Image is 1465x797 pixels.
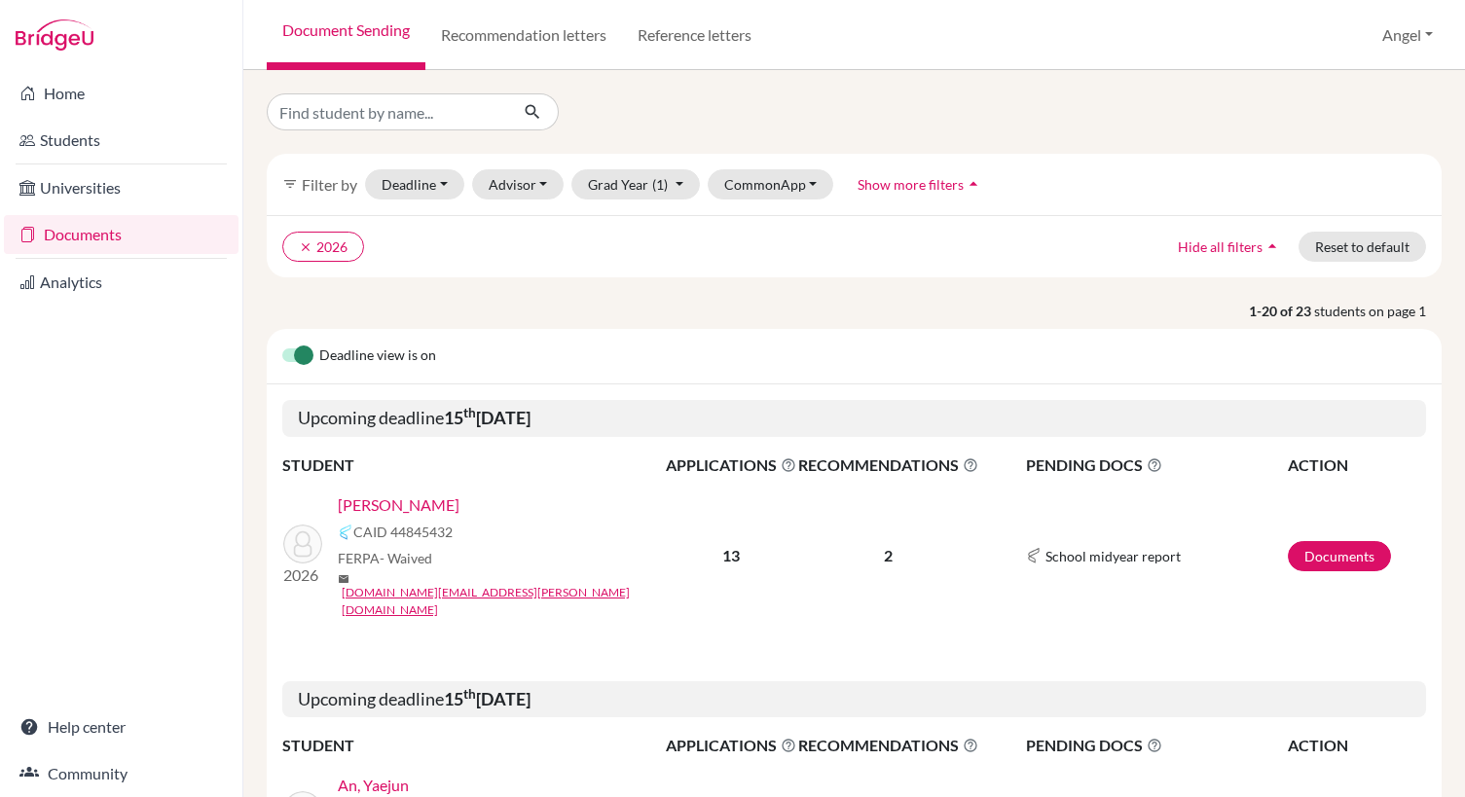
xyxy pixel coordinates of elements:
b: 15 [DATE] [444,688,531,709]
h5: Upcoming deadline [282,400,1426,437]
i: arrow_drop_up [964,174,983,194]
span: students on page 1 [1314,301,1442,321]
span: Deadline view is on [319,344,436,368]
span: RECOMMENDATIONS [798,453,978,477]
a: Documents [1288,541,1391,571]
span: - Waived [380,550,432,566]
sup: th [463,686,476,702]
i: arrow_drop_up [1263,236,1282,256]
a: Help center [4,707,238,746]
th: STUDENT [282,453,665,478]
span: Hide all filters [1178,238,1263,255]
button: Hide all filtersarrow_drop_up [1161,232,1299,262]
button: Advisor [472,169,565,199]
h5: Upcoming deadline [282,681,1426,718]
sup: th [463,405,476,420]
a: Analytics [4,263,238,302]
span: RECOMMENDATIONS [798,734,978,757]
strong: 1-20 of 23 [1249,301,1314,321]
b: 13 [722,546,740,564]
button: Deadline [365,169,464,199]
i: clear [299,240,312,254]
button: Show more filtersarrow_drop_up [841,169,1000,199]
span: FERPA [338,548,432,568]
a: Home [4,74,238,113]
p: 2 [798,544,978,567]
th: STUDENT [282,733,665,758]
p: 2026 [283,563,322,587]
a: [PERSON_NAME] [338,493,459,517]
a: Students [4,121,238,160]
span: mail [338,573,349,585]
span: APPLICATIONS [666,453,796,477]
span: (1) [652,176,668,193]
th: ACTION [1287,453,1426,478]
a: [DOMAIN_NAME][EMAIL_ADDRESS][PERSON_NAME][DOMAIN_NAME] [342,584,678,619]
a: Universities [4,168,238,207]
button: CommonApp [708,169,834,199]
th: ACTION [1287,733,1426,758]
button: Reset to default [1299,232,1426,262]
button: Angel [1373,17,1442,54]
img: Common App logo [1026,548,1042,563]
img: Bridge-U [16,19,93,51]
b: 15 [DATE] [444,407,531,428]
button: Grad Year(1) [571,169,700,199]
input: Find student by name... [267,93,508,130]
img: Common App logo [338,525,353,540]
span: PENDING DOCS [1026,453,1286,477]
button: clear2026 [282,232,364,262]
a: Documents [4,215,238,254]
a: An, Yaejun [338,774,409,797]
span: APPLICATIONS [666,734,796,757]
span: Show more filters [858,176,964,193]
span: CAID 44845432 [353,522,453,542]
span: PENDING DOCS [1026,734,1286,757]
span: School midyear report [1045,546,1181,566]
img: Kim, Jihwan [283,525,322,563]
a: Community [4,754,238,793]
span: Filter by [302,175,357,194]
i: filter_list [282,176,298,192]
